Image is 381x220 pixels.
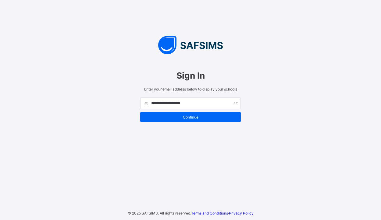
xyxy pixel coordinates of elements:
[134,36,247,54] img: SAFSIMS Logo
[145,115,236,119] span: Continue
[128,211,191,215] span: © 2025 SAFSIMS. All rights reserved.
[191,211,254,215] span: ·
[229,211,254,215] a: Privacy Policy
[191,211,228,215] a: Terms and Conditions
[140,70,241,81] span: Sign In
[140,87,241,91] span: Enter your email address below to display your schools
